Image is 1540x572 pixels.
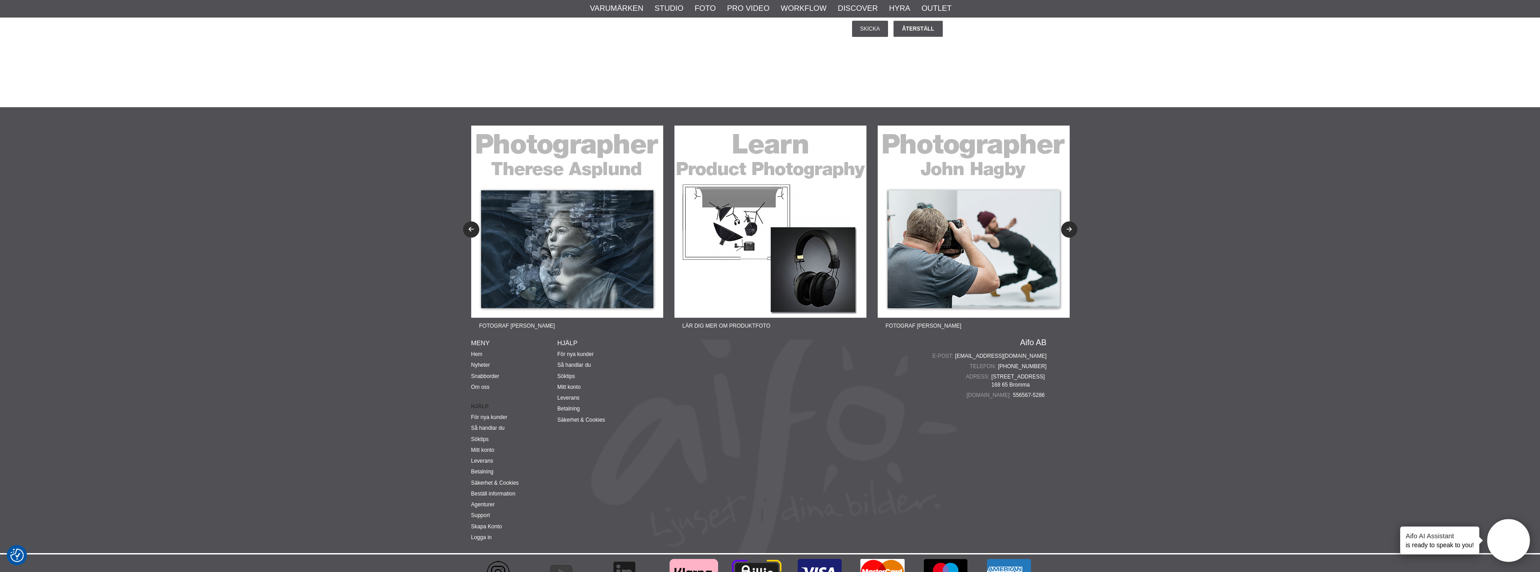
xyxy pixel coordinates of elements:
[471,126,663,318] img: Annons:22-06F banner-sidfot-therese.jpg
[991,373,1047,389] span: [STREET_ADDRESS] 168 65 Bromma
[463,221,479,238] button: Previous
[471,425,505,431] a: Så handlar du
[471,468,494,475] a: Betalning
[674,318,779,334] span: Lär dig mer om produktfoto
[921,3,951,14] a: Outlet
[695,3,716,14] a: Foto
[893,21,942,37] input: Återställ
[852,21,888,37] input: Skicka
[1061,221,1077,238] button: Next
[878,126,1070,334] a: Annons:22-08F banner-sidfot-john.jpgFotograf [PERSON_NAME]
[471,384,490,390] a: Om oss
[471,480,519,486] a: Säkerhet & Cookies
[558,373,575,379] a: Söktips
[781,3,826,14] a: Workflow
[889,3,910,14] a: Hyra
[471,436,489,442] a: Söktips
[10,547,24,563] button: Samtyckesinställningar
[471,351,482,357] a: Hem
[558,395,580,401] a: Leverans
[558,417,605,423] a: Säkerhet & Cookies
[727,3,769,14] a: Pro Video
[471,501,495,508] a: Agenturer
[471,523,502,530] a: Skapa Konto
[590,3,643,14] a: Varumärken
[838,3,878,14] a: Discover
[558,384,581,390] a: Mitt konto
[558,405,580,412] a: Betalning
[1020,338,1046,347] a: Aifo AB
[966,373,991,381] span: Adress:
[471,373,500,379] a: Snabborder
[471,491,516,497] a: Beställ information
[471,126,663,334] a: Annons:22-06F banner-sidfot-therese.jpgFotograf [PERSON_NAME]
[878,126,1070,318] img: Annons:22-08F banner-sidfot-john.jpg
[1406,531,1474,540] h4: Aifo AI Assistant
[998,362,1046,370] a: [PHONE_NUMBER]
[471,362,490,368] a: Nyheter
[674,126,866,334] a: Annons:22-07F banner-sidfot-learn-product.jpgLär dig mer om produktfoto
[471,458,493,464] a: Leverans
[966,391,1013,399] span: [DOMAIN_NAME]:
[558,351,594,357] a: För nya kunder
[558,338,644,347] h4: Hjälp
[471,512,490,518] a: Support
[471,318,563,334] span: Fotograf [PERSON_NAME]
[970,362,998,370] span: Telefon:
[674,126,866,318] img: Annons:22-07F banner-sidfot-learn-product.jpg
[655,3,683,14] a: Studio
[955,352,1046,360] a: [EMAIL_ADDRESS][DOMAIN_NAME]
[558,362,591,368] a: Så handlar du
[932,352,955,360] span: E-post:
[471,338,558,347] h4: Meny
[471,402,558,410] strong: Hjälp
[878,318,969,334] span: Fotograf [PERSON_NAME]
[471,534,492,540] a: Logga in
[1400,527,1479,554] div: is ready to speak to you!
[1013,391,1047,399] span: 556567-5286
[10,549,24,562] img: Revisit consent button
[471,447,495,453] a: Mitt konto
[471,414,508,420] a: För nya kunder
